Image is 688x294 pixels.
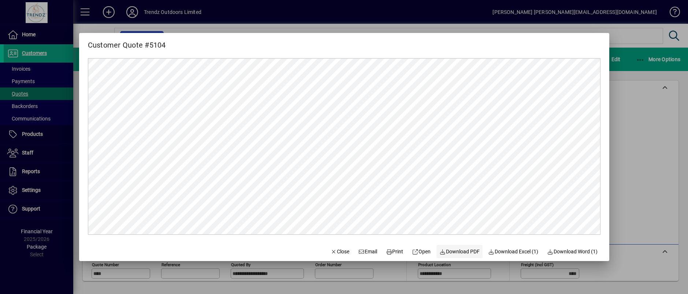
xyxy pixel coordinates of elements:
span: Download Excel (1) [488,248,539,256]
span: Download PDF [439,248,480,256]
a: Download PDF [436,245,483,258]
button: Email [355,245,380,258]
span: Download Word (1) [547,248,598,256]
h2: Customer Quote #5104 [79,33,175,51]
span: Open [412,248,431,256]
span: Close [331,248,350,256]
span: Print [386,248,403,256]
span: Email [358,248,377,256]
button: Download Word (1) [544,245,600,258]
button: Print [383,245,406,258]
a: Open [409,245,434,258]
button: Close [328,245,353,258]
button: Download Excel (1) [486,245,542,258]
